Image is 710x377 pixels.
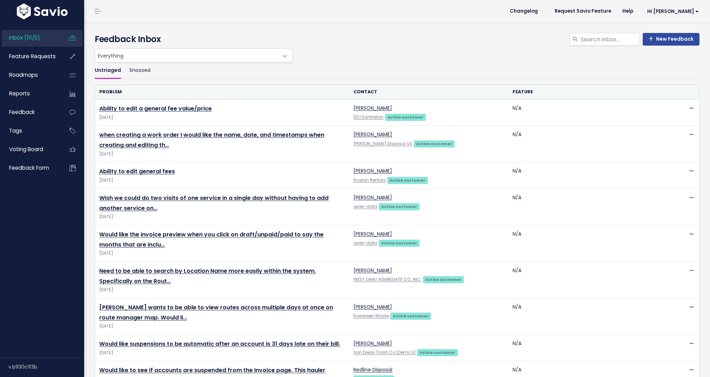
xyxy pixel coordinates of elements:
th: Problem [95,85,349,99]
td: N/A [508,335,667,361]
a: [PERSON_NAME] [353,267,392,274]
a: [PERSON_NAME] [353,131,392,138]
a: when creating a work order I would like the name, date, and timestamps when creating and editing th… [99,131,324,149]
a: San Diego Trash Co (Demo S) [353,350,415,355]
td: N/A [508,100,667,126]
span: Hi [PERSON_NAME] [647,9,699,14]
span: [DATE] [99,150,345,158]
a: [PERSON_NAME] [353,303,392,310]
a: Active customer [379,239,419,246]
span: Everything [95,49,278,62]
strong: Active customer [387,114,424,120]
strong: Active customer [390,177,426,183]
a: Voting Board [2,141,58,157]
span: Reports [9,90,30,97]
span: Changelog [510,9,538,14]
a: English Rentals [353,177,386,183]
a: Active customer [390,312,431,319]
a: Request Savio Feature [549,6,617,16]
span: Feedback [9,108,35,116]
span: [DATE] [99,114,345,121]
a: Active customer [423,276,464,283]
a: Untriaged [95,62,121,79]
a: Feedback form [2,160,58,176]
strong: Active customer [425,277,461,282]
td: N/A [508,298,667,335]
a: Snoozed [129,62,150,79]
td: N/A [508,126,667,162]
a: Redline Disposal [353,366,392,373]
th: Feature [508,85,667,99]
a: Wish we could do two visits of one service in a single day without having to add another service on… [99,194,329,212]
a: [PERSON_NAME] [353,230,392,237]
a: apex-data [353,204,377,209]
a: Active customer [417,349,458,356]
span: [DATE] [99,250,345,257]
a: Roadmaps [2,67,58,83]
div: v.b930c1f3b [8,358,84,376]
a: Ability to edit general fees [99,167,175,175]
a: [PERSON_NAME] Disposal VA [353,141,412,147]
a: Feedback [2,104,58,120]
span: Voting Board [9,146,43,153]
a: Would like the invoice preview when you click on draft/unpaid/paid to say the months that are inclu… [99,230,324,249]
span: Everything [95,48,293,62]
img: logo-white.9d6f32f41409.svg [15,4,69,19]
span: Inbox (111/0) [9,34,40,41]
a: Active customer [387,176,428,183]
strong: Active customer [381,204,417,209]
a: Active customer [385,113,426,120]
a: [PERSON_NAME] [353,105,392,112]
td: N/A [508,162,667,189]
span: [DATE] [99,213,345,221]
a: [PERSON_NAME] [353,340,392,347]
a: Need to be able to search by Location Name more easily within the system. Specifically on the Rout… [99,267,316,285]
span: [DATE] [99,349,345,357]
a: apex-data [353,240,377,246]
a: Active customer [379,203,419,210]
span: [DATE] [99,286,345,294]
input: Search inbox... [580,33,640,46]
strong: Active customer [416,141,452,147]
span: [DATE] [99,323,345,330]
span: [DATE] [99,177,345,184]
td: N/A [508,262,667,298]
h4: Feedback Inbox [95,33,699,46]
th: Contact [349,85,508,99]
a: Would like suspensions to be automatic after an account is 31 days late on their bill. [99,340,340,348]
strong: Active customer [419,350,455,355]
a: Evergreen Waste [353,313,389,319]
ul: Filter feature requests [95,62,699,79]
a: Feature Requests [2,48,58,65]
span: Roadmaps [9,71,38,79]
td: N/A [508,225,667,262]
span: Feature Requests [9,53,56,60]
td: N/A [508,189,667,225]
strong: Active customer [381,240,417,246]
a: Active customer [414,140,454,147]
a: Help [617,6,639,16]
a: Ability to edit a general fee value/price [99,105,212,113]
a: DCI Sanitation [353,114,384,120]
span: Feedback form [9,164,49,171]
a: Hi [PERSON_NAME] [639,6,704,17]
span: Tags [9,127,22,134]
a: [PERSON_NAME] [353,194,392,201]
a: WEST OAHU AGGREGATE CO., INC. [353,277,421,282]
a: [PERSON_NAME] [353,167,392,174]
a: New Feedback [643,33,699,46]
a: Inbox (111/0) [2,30,58,46]
a: Tags [2,123,58,139]
strong: Active customer [393,313,429,319]
a: Reports [2,86,58,102]
a: [PERSON_NAME] wants to be able to view routes across multiple days at once on route manager map. ... [99,303,333,322]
